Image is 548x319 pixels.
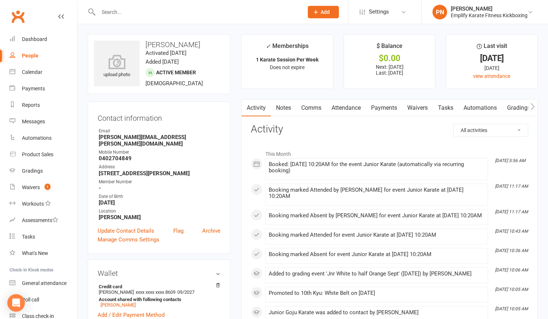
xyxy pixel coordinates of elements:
[22,217,58,223] div: Assessments
[10,130,77,146] a: Automations
[99,179,220,185] div: Member Number
[351,55,428,62] div: $0.00
[10,196,77,212] a: Workouts
[10,292,77,308] a: Roll call
[136,289,175,295] span: xxxx xxxx xxxx 8609
[351,64,428,76] p: Next: [DATE] Last: [DATE]
[495,248,528,253] i: [DATE] 10:36 AM
[22,151,53,157] div: Product Sales
[99,193,220,200] div: Date of Birth
[22,250,48,256] div: What's New
[477,41,507,55] div: Last visit
[495,229,528,234] i: [DATE] 10:43 AM
[269,213,485,219] div: Booking marked Absent by [PERSON_NAME] for event Junior Karate at [DATE] 10:20AM
[98,111,220,122] h3: Contact information
[10,80,77,97] a: Payments
[10,275,77,292] a: General attendance kiosk mode
[99,214,220,221] strong: [PERSON_NAME]
[45,184,50,190] span: 1
[22,297,39,303] div: Roll call
[99,185,220,191] strong: -
[251,124,528,135] h3: Activity
[99,199,220,206] strong: [DATE]
[10,31,77,48] a: Dashboard
[451,5,528,12] div: [PERSON_NAME]
[94,55,140,79] div: upload photo
[10,245,77,262] a: What's New
[453,55,531,62] div: [DATE]
[458,100,502,116] a: Automations
[99,128,220,135] div: Email
[7,294,25,312] div: Open Intercom Messenger
[296,100,326,116] a: Comms
[453,64,531,72] div: [DATE]
[366,100,402,116] a: Payments
[308,6,339,18] button: Add
[173,226,184,235] a: Flag
[451,12,528,19] div: Emplify Karate Fitness Kickboxing
[271,100,296,116] a: Notes
[99,284,217,289] strong: Credit card
[145,50,186,56] time: Activated [DATE]
[251,146,528,158] li: This Month
[177,289,194,295] span: 09/2027
[156,70,196,75] span: Active member
[99,155,220,162] strong: 0402704849
[270,64,305,70] span: Does not expire
[202,226,220,235] a: Archive
[98,226,154,235] a: Update Contact Details
[96,7,298,17] input: Search...
[99,164,220,170] div: Address
[242,100,271,116] a: Activity
[98,283,220,309] li: [PERSON_NAME]
[99,134,220,147] strong: [PERSON_NAME][EMAIL_ADDRESS][PERSON_NAME][DOMAIN_NAME]
[266,43,271,50] i: ✓
[10,97,77,113] a: Reports
[433,100,458,116] a: Tasks
[10,48,77,64] a: People
[10,146,77,163] a: Product Sales
[22,135,52,141] div: Automations
[256,57,318,63] strong: 1 Karate Session Per Week
[9,7,27,26] a: Clubworx
[22,280,67,286] div: General attendance
[22,184,40,190] div: Waivers
[473,73,510,79] a: view attendance
[22,36,47,42] div: Dashboard
[22,69,42,75] div: Calendar
[269,232,485,238] div: Booking marked Attended for event Junior Karate at [DATE] 10:20AM
[99,149,220,156] div: Mobile Number
[495,184,528,189] i: [DATE] 11:17 AM
[101,302,136,308] a: [PERSON_NAME]
[495,287,528,292] i: [DATE] 10:05 AM
[99,208,220,215] div: Location
[269,271,485,277] div: Added to grading event 'Jnr White to half Orange Sept' ([DATE]) by [PERSON_NAME]
[145,80,203,87] span: [DEMOGRAPHIC_DATA]
[22,102,40,108] div: Reports
[269,309,485,316] div: Junior Goju Karate was added to contact by [PERSON_NAME]
[22,53,38,59] div: People
[10,163,77,179] a: Gradings
[495,306,528,311] i: [DATE] 10:05 AM
[99,170,220,177] strong: [STREET_ADDRESS][PERSON_NAME]
[98,269,220,277] h3: Wallet
[10,179,77,196] a: Waivers 1
[269,161,485,174] div: Booked: [DATE] 10:20AM for the event Junior Karate (automatically via recurring booking)
[10,64,77,80] a: Calendar
[98,235,159,244] a: Manage Comms Settings
[145,59,179,65] time: Added [DATE]
[10,212,77,229] a: Assessments
[432,5,447,19] div: PN
[10,229,77,245] a: Tasks
[326,100,366,116] a: Attendance
[495,158,525,163] i: [DATE] 5:56 AM
[269,290,485,296] div: Promoted to 10th Kyu: White Belt on [DATE]
[321,9,330,15] span: Add
[94,41,224,49] h3: [PERSON_NAME]
[22,168,43,174] div: Gradings
[495,209,528,214] i: [DATE] 11:17 AM
[22,86,45,91] div: Payments
[269,251,485,258] div: Booking marked Absent for event Junior Karate at [DATE] 10:20AM
[266,41,309,55] div: Memberships
[495,267,528,273] i: [DATE] 10:06 AM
